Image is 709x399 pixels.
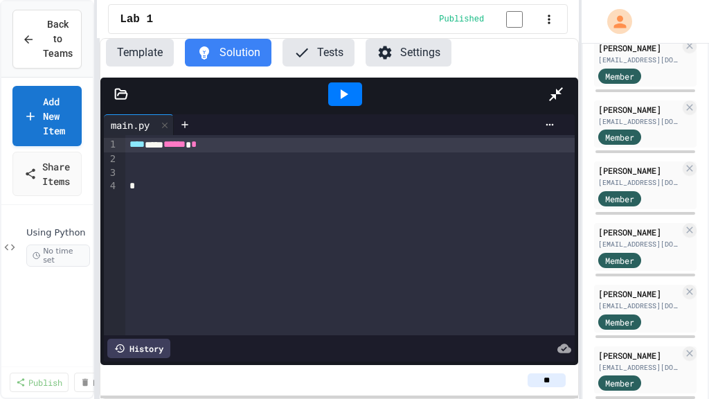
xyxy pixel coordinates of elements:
[598,362,680,373] div: [EMAIL_ADDRESS][DOMAIN_NAME]
[605,254,634,267] span: Member
[107,339,170,358] div: History
[598,55,680,65] div: [EMAIL_ADDRESS][DOMAIN_NAME]
[104,152,118,166] div: 2
[598,42,680,54] div: [PERSON_NAME]
[43,17,73,61] span: Back to Teams
[106,39,174,66] button: Template
[12,152,82,196] a: Share Items
[10,373,69,392] a: Publish
[104,138,118,152] div: 1
[439,10,539,28] div: Content is published and visible to students
[605,316,634,328] span: Member
[598,287,680,300] div: [PERSON_NAME]
[598,239,680,249] div: [EMAIL_ADDRESS][DOMAIN_NAME]
[26,227,90,239] span: Using Python
[605,377,634,389] span: Member
[366,39,451,66] button: Settings
[598,164,680,177] div: [PERSON_NAME]
[104,179,118,193] div: 4
[439,14,484,25] span: Published
[598,103,680,116] div: [PERSON_NAME]
[104,114,174,135] div: main.py
[593,6,636,37] div: My Account
[120,11,153,28] span: Lab 1
[598,177,680,188] div: [EMAIL_ADDRESS][DOMAIN_NAME]
[185,39,271,66] button: Solution
[598,116,680,127] div: [EMAIL_ADDRESS][DOMAIN_NAME]
[12,10,82,69] button: Back to Teams
[74,373,128,392] a: Delete
[104,166,118,180] div: 3
[598,301,680,311] div: [EMAIL_ADDRESS][DOMAIN_NAME]
[104,118,156,132] div: main.py
[598,226,680,238] div: [PERSON_NAME]
[605,193,634,205] span: Member
[605,131,634,143] span: Member
[282,39,354,66] button: Tests
[605,70,634,82] span: Member
[12,86,82,146] a: Add New Item
[490,11,539,28] input: publish toggle
[598,349,680,362] div: [PERSON_NAME]
[26,245,90,267] span: No time set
